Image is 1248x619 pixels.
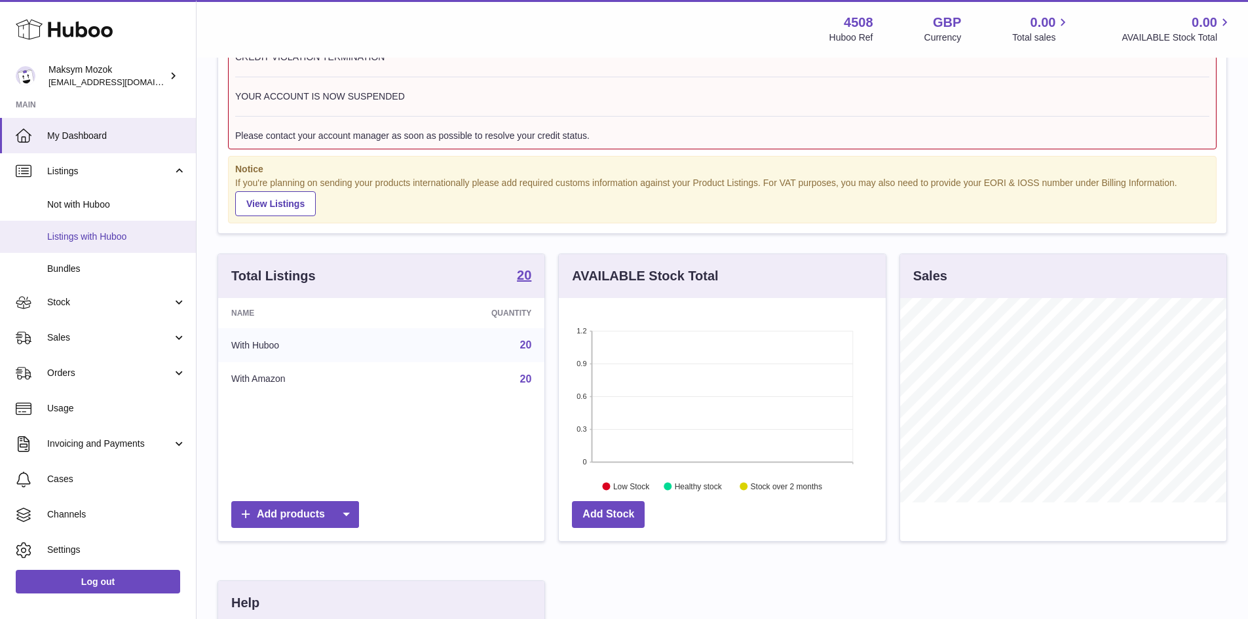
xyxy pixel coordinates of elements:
span: Sales [47,331,172,344]
a: 20 [520,339,532,350]
a: 20 [520,373,532,385]
span: [EMAIL_ADDRESS][DOMAIN_NAME] [48,77,193,87]
span: AVAILABLE Stock Total [1122,31,1232,44]
span: Cases [47,473,186,485]
div: Huboo Ref [829,31,873,44]
text: 0 [583,458,587,466]
span: Not with Huboo [47,198,186,211]
div: CREDIT VIOLATION TERMINATION YOUR ACCOUNT IS NOW SUSPENDED Please contact your account manager as... [235,51,1209,142]
a: Add Stock [572,501,645,528]
span: Bundles [47,263,186,275]
td: With Amazon [218,362,397,396]
h3: Help [231,594,259,612]
strong: Notice [235,163,1209,176]
div: Maksym Mozok [48,64,166,88]
text: 0.3 [577,425,587,433]
a: Log out [16,570,180,593]
a: 20 [517,269,531,284]
a: 0.00 AVAILABLE Stock Total [1122,14,1232,44]
text: Stock over 2 months [751,482,822,491]
text: 0.6 [577,392,587,400]
span: Channels [47,508,186,521]
span: Usage [47,402,186,415]
div: Currency [924,31,962,44]
a: 0.00 Total sales [1012,14,1070,44]
strong: 4508 [844,14,873,31]
strong: 20 [517,269,531,282]
th: Quantity [397,298,545,328]
a: View Listings [235,191,316,216]
a: Add products [231,501,359,528]
td: With Huboo [218,328,397,362]
span: Settings [47,544,186,556]
span: Orders [47,367,172,379]
strong: GBP [933,14,961,31]
h3: AVAILABLE Stock Total [572,267,718,285]
text: 0.9 [577,360,587,367]
text: Healthy stock [675,482,723,491]
span: My Dashboard [47,130,186,142]
span: Invoicing and Payments [47,438,172,450]
span: Listings [47,165,172,178]
text: Low Stock [613,482,650,491]
span: Listings with Huboo [47,231,186,243]
img: internalAdmin-4508@internal.huboo.com [16,66,35,86]
h3: Total Listings [231,267,316,285]
span: Stock [47,296,172,309]
span: 0.00 [1031,14,1056,31]
div: If you're planning on sending your products internationally please add required customs informati... [235,177,1209,216]
text: 1.2 [577,327,587,335]
span: Total sales [1012,31,1070,44]
h3: Sales [913,267,947,285]
span: 0.00 [1192,14,1217,31]
th: Name [218,298,397,328]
